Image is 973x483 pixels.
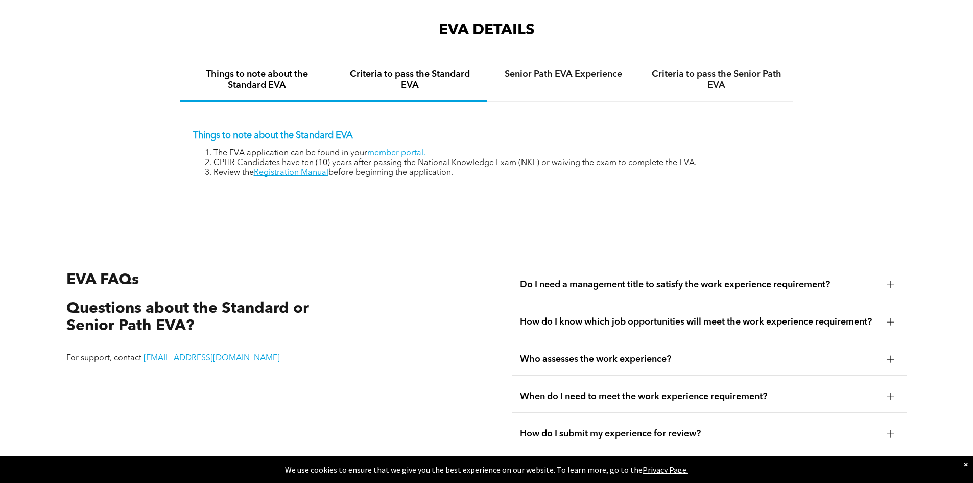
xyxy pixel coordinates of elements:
[520,391,879,402] span: When do I need to meet the work experience requirement?
[66,354,141,362] span: For support, contact
[189,68,324,91] h4: Things to note about the Standard EVA
[144,354,280,362] a: [EMAIL_ADDRESS][DOMAIN_NAME]
[520,354,879,365] span: Who assesses the work experience?
[213,168,780,178] li: Review the before beginning the application.
[649,68,784,91] h4: Criteria to pass the Senior Path EVA
[343,68,478,91] h4: Criteria to pass the Standard EVA
[213,158,780,168] li: CPHR Candidates have ten (10) years after passing the National Knowledge Exam (NKE) or waiving th...
[193,130,780,141] p: Things to note about the Standard EVA
[964,459,968,469] div: Dismiss notification
[520,316,879,328] span: How do I know which job opportunities will meet the work experience requirement?
[643,465,688,475] a: Privacy Page.
[496,68,631,80] h4: Senior Path EVA Experience
[66,272,139,288] span: EVA FAQs
[66,301,309,334] span: Questions about the Standard or Senior Path EVA?
[439,22,535,38] span: EVA DETAILS
[520,428,879,440] span: How do I submit my experience for review?
[213,149,780,158] li: The EVA application can be found in your
[254,169,328,177] a: Registration Manual
[367,149,425,157] a: member portal.
[520,279,879,290] span: Do I need a management title to satisfy the work experience requirement?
